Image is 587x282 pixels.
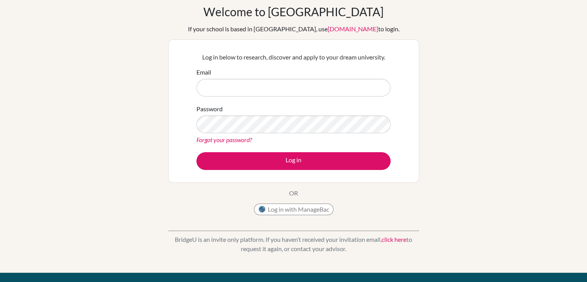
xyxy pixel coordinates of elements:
[188,24,399,34] div: If your school is based in [GEOGRAPHIC_DATA], use to login.
[196,53,391,62] p: Log in below to research, discover and apply to your dream university.
[254,204,333,215] button: Log in with ManageBac
[196,152,391,170] button: Log in
[168,235,419,253] p: BridgeU is an invite only platform. If you haven’t received your invitation email, to request it ...
[196,68,211,77] label: Email
[203,5,384,19] h1: Welcome to [GEOGRAPHIC_DATA]
[382,236,406,243] a: click here
[196,104,223,114] label: Password
[196,136,252,143] a: Forgot your password?
[328,25,378,32] a: [DOMAIN_NAME]
[289,189,298,198] p: OR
